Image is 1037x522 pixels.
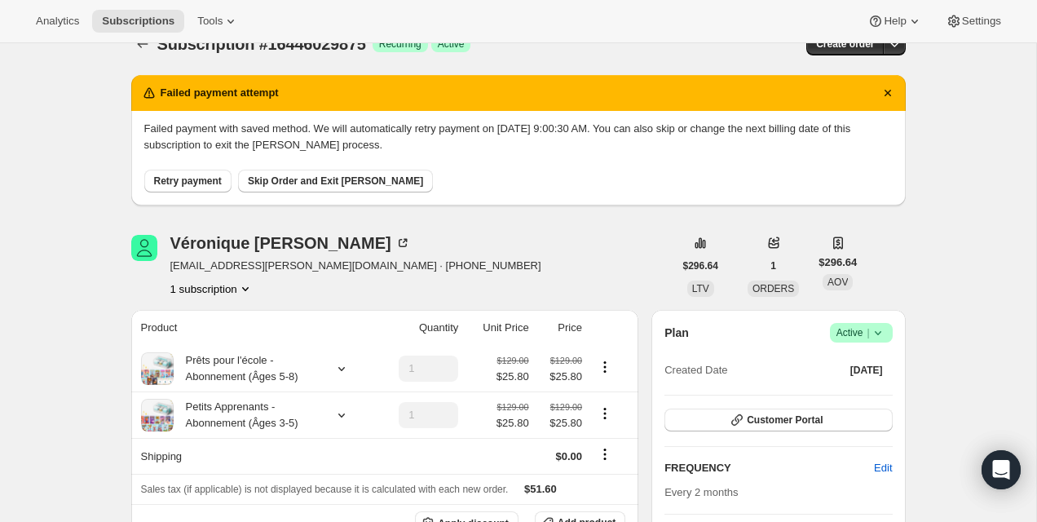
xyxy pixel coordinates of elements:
span: Subscription #16446029875 [157,35,366,53]
span: ORDERS [752,283,794,294]
span: 1 [770,259,776,272]
h2: Plan [664,325,689,341]
th: Price [534,310,587,346]
button: Subscriptions [131,33,154,55]
span: LTV [692,283,709,294]
span: [DATE] [850,364,883,377]
button: Product actions [592,405,618,422]
small: $129.00 [550,402,582,412]
span: $25.80 [496,415,529,431]
th: Quantity [376,310,463,346]
span: Customer Portal [747,414,823,427]
small: $129.00 [496,356,528,365]
button: Tools [188,10,249,33]
span: $51.60 [524,483,557,495]
button: Analytics [26,10,89,33]
span: Skip Order and Exit [PERSON_NAME] [248,175,423,188]
button: [DATE] [841,359,893,382]
span: Edit [874,460,892,476]
small: $129.00 [496,402,528,412]
button: 1 [761,254,786,277]
button: Dismiss notification [876,82,899,104]
small: $129.00 [550,356,582,365]
span: Every 2 months [664,486,738,498]
button: Create order [806,33,884,55]
span: Analytics [36,15,79,28]
span: $25.80 [496,369,529,385]
span: Véronique Potvin [131,235,157,261]
div: Véronique [PERSON_NAME] [170,235,411,251]
span: [EMAIL_ADDRESS][PERSON_NAME][DOMAIN_NAME] · [PHONE_NUMBER] [170,258,541,274]
h2: Failed payment attempt [161,85,279,101]
span: Sales tax (if applicable) is not displayed because it is calculated with each new order. [141,484,509,495]
button: Product actions [170,281,254,297]
button: Shipping actions [592,445,618,463]
span: Help [884,15,906,28]
span: Active [836,325,886,341]
span: Retry payment [154,175,222,188]
button: Subscriptions [92,10,184,33]
span: Active [438,38,465,51]
img: product img [141,352,174,385]
span: $296.64 [683,259,718,272]
button: Skip Order and Exit [PERSON_NAME] [238,170,433,192]
button: Retry payment [144,170,232,192]
button: Help [858,10,932,33]
img: product img [141,399,174,431]
span: AOV [827,276,848,288]
p: Failed payment with saved method. We will automatically retry payment on [DATE] 9:00:30 AM. You c... [144,121,893,153]
div: Petits Apprenants - Abonnement (Âges 3-5) [174,399,320,431]
button: Edit [864,455,902,481]
span: Recurring [379,38,421,51]
button: Product actions [592,358,618,376]
th: Unit Price [463,310,533,346]
th: Product [131,310,377,346]
span: Create order [816,38,874,51]
div: Prêts pour l'école - Abonnement (Âges 5-8) [174,352,320,385]
span: $25.80 [539,415,582,431]
button: Customer Portal [664,409,892,431]
span: $296.64 [819,254,857,271]
span: | [867,326,869,339]
div: Open Intercom Messenger [982,450,1021,489]
span: Settings [962,15,1001,28]
th: Shipping [131,438,377,474]
span: $25.80 [539,369,582,385]
span: Created Date [664,362,727,378]
button: $296.64 [673,254,728,277]
h2: FREQUENCY [664,460,874,476]
span: Tools [197,15,223,28]
button: Settings [936,10,1011,33]
span: $0.00 [555,450,582,462]
span: Subscriptions [102,15,174,28]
